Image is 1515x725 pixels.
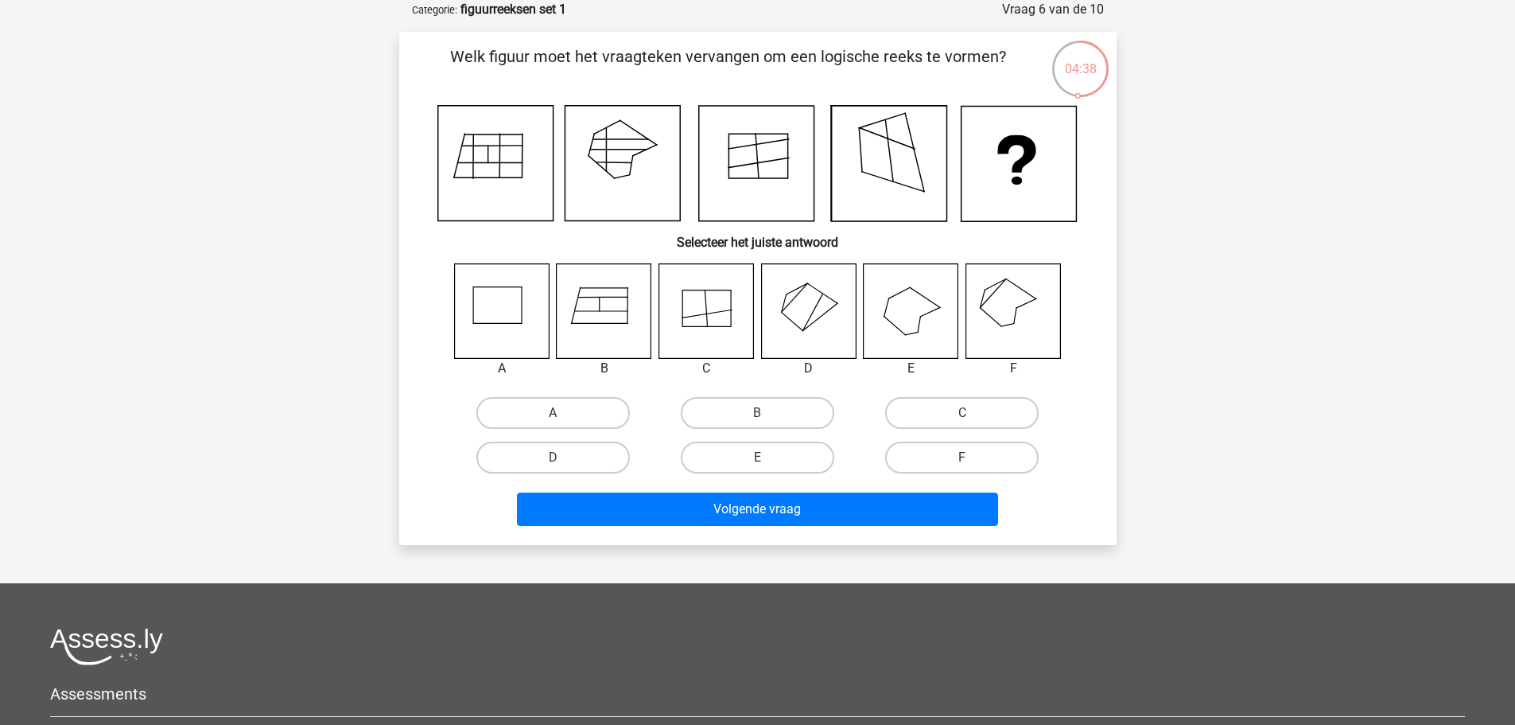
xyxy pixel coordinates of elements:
[681,442,834,474] label: E
[885,442,1039,474] label: F
[425,45,1031,92] p: Welk figuur moet het vraagteken vervangen om een logische reeks te vormen?
[460,2,566,17] strong: figuurreeksen set 1
[412,4,457,16] small: Categorie:
[50,628,163,665] img: Assessly logo
[476,397,630,429] label: A
[954,359,1074,378] div: F
[851,359,971,378] div: E
[425,222,1091,250] h6: Selecteer het juiste antwoord
[517,493,998,526] button: Volgende vraag
[544,359,664,378] div: B
[50,684,1465,704] h5: Assessments
[681,397,834,429] label: B
[749,359,869,378] div: D
[442,359,562,378] div: A
[476,442,630,474] label: D
[885,397,1039,429] label: C
[647,359,767,378] div: C
[1051,39,1110,79] div: 04:38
